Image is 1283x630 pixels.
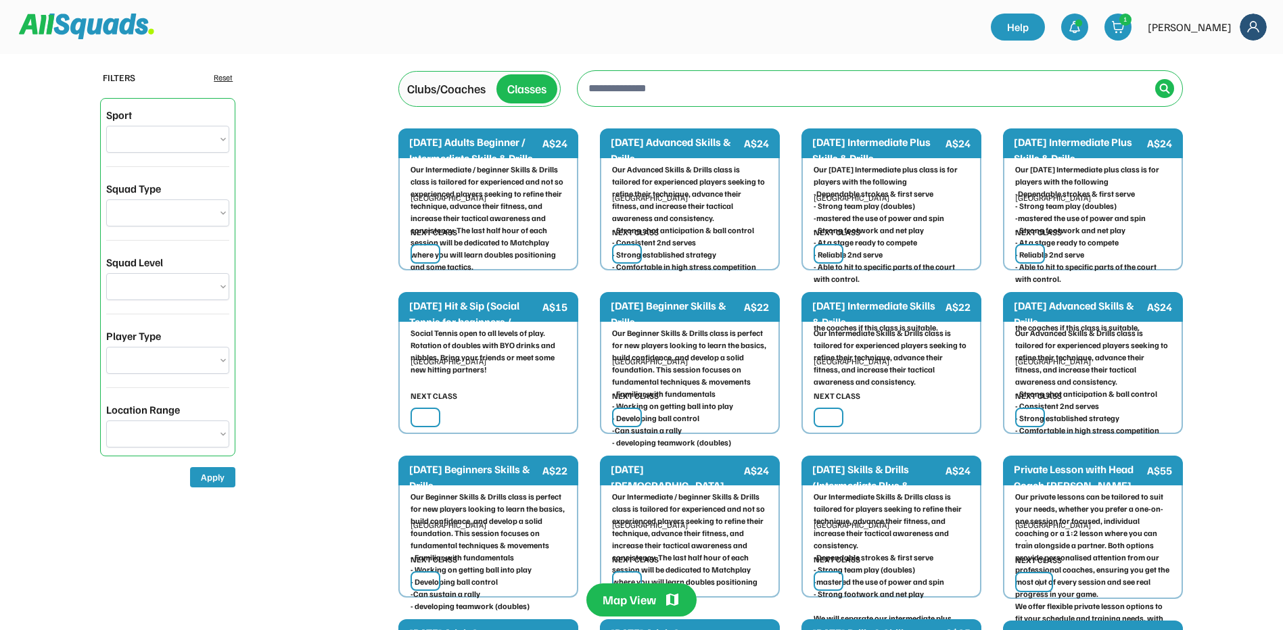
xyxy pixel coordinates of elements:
[214,72,233,84] div: Reset
[411,226,457,239] div: NEXT CLASS
[411,519,566,531] div: [GEOGRAPHIC_DATA]
[946,299,971,315] div: A$22
[542,462,567,479] div: A$22
[612,356,768,368] div: [GEOGRAPHIC_DATA]
[1015,327,1171,437] div: Our Advanced Skills & Drills class is tailored for experienced players seeking to refine their te...
[106,254,163,270] div: Squad Level
[619,248,630,260] img: yH5BAEAAAAALAAAAAABAAEAAAIBRAA7
[542,299,567,315] div: A$15
[744,462,769,479] div: A$24
[612,327,768,449] div: Our Beginner Skills & Drills class is perfect for new players looking to learn the basics, build ...
[612,226,659,239] div: NEXT CLASS
[812,461,943,510] div: [DATE] Skills & Drills (Intermediate Plus & Intermediate)
[814,226,860,239] div: NEXT CLASS
[1147,462,1172,479] div: A$55
[814,192,969,204] div: [GEOGRAPHIC_DATA]
[1120,14,1131,24] div: 1
[1015,519,1171,531] div: [GEOGRAPHIC_DATA]
[417,248,428,260] img: yH5BAEAAAAALAAAAAABAAEAAAIBRAA7
[1015,164,1171,334] div: Our [DATE] Intermediate plus class is for players with the following -Dependable strokes & first ...
[820,248,831,260] img: yH5BAEAAAAALAAAAAABAAEAAAIBRAA7
[946,462,971,479] div: A$24
[612,554,659,566] div: NEXT CLASS
[411,491,566,612] div: Our Beginner Skills & Drills class is perfect for new players looking to learn the basics, build ...
[744,135,769,151] div: A$24
[1014,297,1144,330] div: [DATE] Advanced Skills & Drills
[820,412,831,423] img: yH5BAEAAAAALAAAAAABAAEAAAIBRAA7
[603,591,656,608] div: Map View
[1148,19,1232,35] div: [PERSON_NAME]
[612,164,768,273] div: Our Advanced Skills & Drills class is tailored for experienced players seeking to refine their te...
[409,134,540,183] div: [DATE] Adults Beginner / Intermediate Skills & Drills + Matchplay
[744,299,769,315] div: A$22
[507,80,546,98] div: Classes
[103,70,135,84] div: FILTERS
[612,519,768,531] div: [GEOGRAPHIC_DATA]
[409,461,540,493] div: [DATE] Beginners Skills & Drills
[542,135,567,151] div: A$24
[814,164,969,334] div: Our [DATE] Intermediate plus class is for players with the following -Dependable strokes & first ...
[411,192,566,204] div: [GEOGRAPHIC_DATA]
[946,135,971,151] div: A$24
[612,390,659,402] div: NEXT CLASS
[1014,461,1144,493] div: Private Lesson with Head Coach [PERSON_NAME]
[820,575,831,587] img: yH5BAEAAAAALAAAAAABAAEAAAIBRAA7
[1022,248,1033,260] img: yH5BAEAAAAALAAAAAABAAEAAAIBRAA7
[1015,226,1062,239] div: NEXT CLASS
[611,297,741,330] div: [DATE] Beginner Skills & Drills
[1015,390,1062,402] div: NEXT CLASS
[106,107,132,123] div: Sport
[417,575,428,587] img: yH5BAEAAAAALAAAAAABAAEAAAIBRAA7
[814,554,860,566] div: NEXT CLASS
[1015,356,1171,368] div: [GEOGRAPHIC_DATA]
[1111,20,1125,34] img: shopping-cart-01%20%281%29.svg
[1147,299,1172,315] div: A$24
[611,461,741,510] div: [DATE] [DEMOGRAPHIC_DATA] Group Lesson + Matchplay
[1147,135,1172,151] div: A$24
[19,14,154,39] img: Squad%20Logo.svg
[1015,192,1171,204] div: [GEOGRAPHIC_DATA]
[612,192,768,204] div: [GEOGRAPHIC_DATA]
[411,356,566,368] div: [GEOGRAPHIC_DATA]
[407,80,486,98] div: Clubs/Coaches
[812,297,943,330] div: [DATE] Intermediate Skills & Drills
[991,14,1045,41] a: Help
[1022,577,1033,588] img: yH5BAEAAAAALAAAAAABAAEAAAIBRAA7
[814,390,860,402] div: NEXT CLASS
[1240,14,1267,41] img: Frame%2018.svg
[1014,134,1144,166] div: [DATE] Intermediate Plus Skills & Drills
[411,390,457,402] div: NEXT CLASS
[106,328,161,344] div: Player Type
[612,491,768,600] div: Our Intermediate / beginner Skills & Drills class is tailored for experienced and not so experien...
[106,402,180,418] div: Location Range
[1038,576,1046,588] div: | -
[814,519,969,531] div: [GEOGRAPHIC_DATA]
[409,297,540,346] div: [DATE] Hit & Sip (Social Tennis for beginners / Intermediate)
[106,180,161,197] div: Squad Type
[619,575,630,587] img: yH5BAEAAAAALAAAAAABAAEAAAIBRAA7
[814,327,969,388] div: Our Intermediate Skills & Drills class is tailored for experienced players seeking to refine thei...
[1025,534,1171,546] div: -
[190,467,235,487] button: Apply
[411,164,566,273] div: Our Intermediate / beginner Skills & Drills class is tailored for experienced and not so experien...
[812,134,943,166] div: [DATE] Intermediate Plus Skills & Drills
[814,356,969,368] div: [GEOGRAPHIC_DATA]
[411,327,566,376] div: Social Tennis open to all levels of play. Rotation of doubles with BYO drinks and nibbles. Bring ...
[1068,20,1081,34] img: bell-03%20%281%29.svg
[411,554,457,566] div: NEXT CLASS
[619,412,630,423] img: yH5BAEAAAAALAAAAAABAAEAAAIBRAA7
[1022,412,1033,423] img: yH5BAEAAAAALAAAAAABAAEAAAIBRAA7
[611,134,741,166] div: [DATE] Advanced Skills & Drills
[1159,83,1170,94] img: Icon%20%2838%29.svg
[417,412,428,423] img: yH5BAEAAAAALAAAAAABAAEAAAIBRAA7
[1015,554,1062,566] div: NEXT CLASS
